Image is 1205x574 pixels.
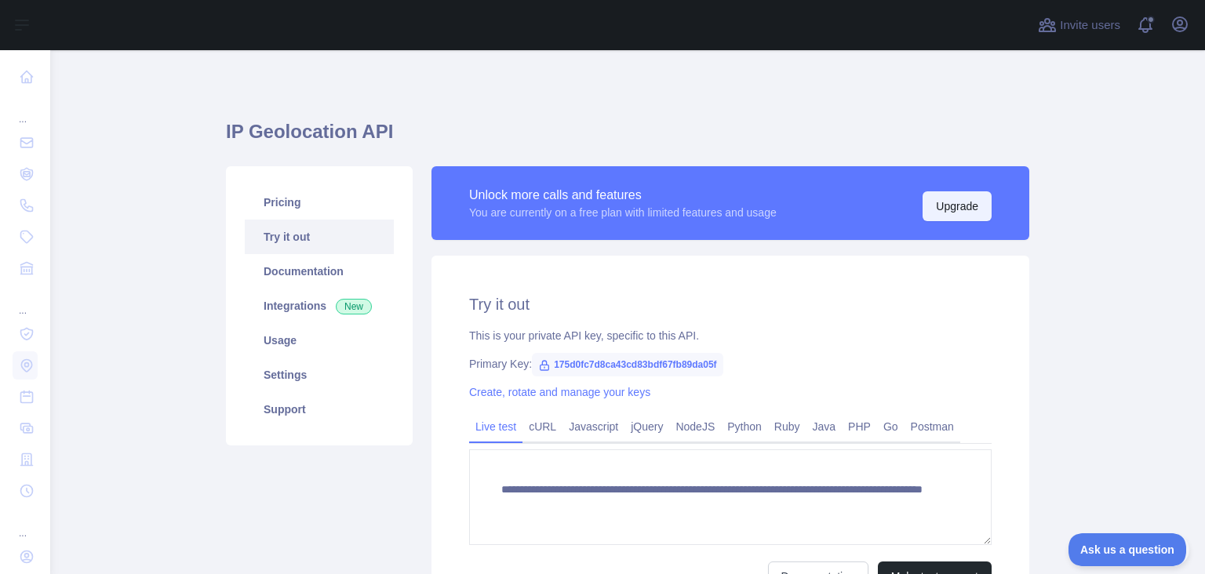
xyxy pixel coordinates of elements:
[245,220,394,254] a: Try it out
[469,328,992,343] div: This is your private API key, specific to this API.
[1060,16,1120,35] span: Invite users
[721,414,768,439] a: Python
[522,414,562,439] a: cURL
[469,205,777,220] div: You are currently on a free plan with limited features and usage
[905,414,960,439] a: Postman
[245,185,394,220] a: Pricing
[469,293,992,315] h2: Try it out
[669,414,721,439] a: NodeJS
[768,414,806,439] a: Ruby
[1068,533,1189,566] iframe: Toggle Customer Support
[877,414,905,439] a: Go
[624,414,669,439] a: jQuery
[13,94,38,125] div: ...
[245,254,394,289] a: Documentation
[532,353,723,376] span: 175d0fc7d8ca43cd83bdf67fb89da05f
[842,414,877,439] a: PHP
[245,289,394,323] a: Integrations New
[469,386,650,398] a: Create, rotate and manage your keys
[923,191,992,221] button: Upgrade
[336,299,372,314] span: New
[245,323,394,358] a: Usage
[245,392,394,427] a: Support
[806,414,843,439] a: Java
[13,508,38,539] div: ...
[469,186,777,205] div: Unlock more calls and features
[1035,13,1123,38] button: Invite users
[469,414,522,439] a: Live test
[13,285,38,317] div: ...
[245,358,394,392] a: Settings
[226,119,1029,157] h1: IP Geolocation API
[469,356,992,372] div: Primary Key:
[562,414,624,439] a: Javascript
